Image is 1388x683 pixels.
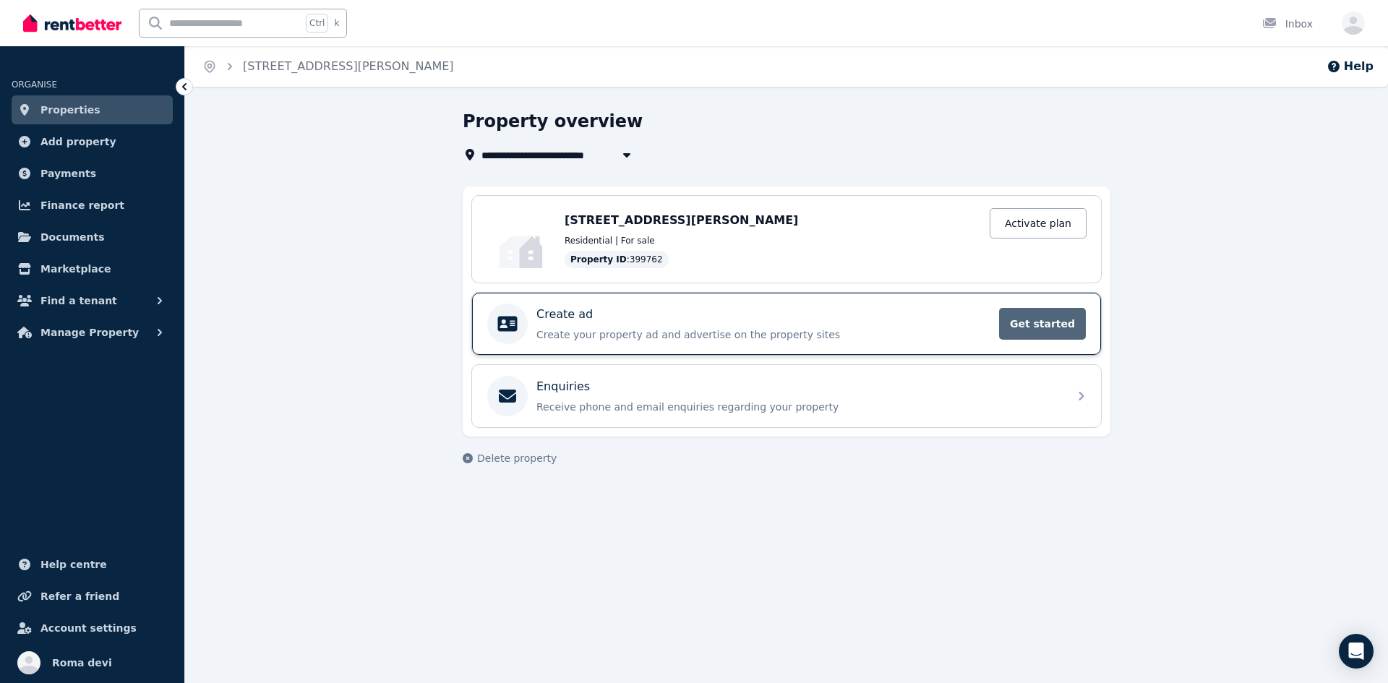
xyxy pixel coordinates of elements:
a: Activate plan [990,208,1087,239]
h1: Property overview [463,110,643,133]
a: Documents [12,223,173,252]
a: [STREET_ADDRESS][PERSON_NAME] [243,59,454,73]
span: Account settings [40,619,137,637]
span: Payments [40,165,96,182]
div: Open Intercom Messenger [1339,634,1374,669]
div: Inbox [1262,17,1313,31]
span: Delete property [477,451,557,465]
span: Add property [40,133,116,150]
span: Marketplace [40,260,111,278]
span: Property ID [570,254,627,265]
button: Delete property [463,451,557,465]
p: Create your property ad and advertise on the property sites [536,327,990,342]
img: RentBetter [23,12,121,34]
span: Roma devi [52,654,112,671]
span: Refer a friend [40,588,119,605]
span: Find a tenant [40,292,117,309]
button: Help [1327,58,1374,75]
p: Create ad [536,306,593,323]
a: Payments [12,159,173,188]
p: Enquiries [536,378,590,395]
span: Documents [40,228,105,246]
a: Create adCreate your property ad and advertise on the property sitesGet started [472,293,1101,355]
a: Account settings [12,614,173,643]
a: Refer a friend [12,582,173,611]
a: Help centre [12,550,173,579]
a: Add property [12,127,173,156]
span: Residential | For sale [565,235,655,246]
span: Properties [40,101,100,119]
span: Get started [999,308,1086,340]
span: k [334,17,339,29]
button: Find a tenant [12,286,173,315]
span: Help centre [40,556,107,573]
span: Manage Property [40,324,139,341]
nav: Breadcrumb [185,46,471,87]
a: Finance report [12,191,173,220]
button: Manage Property [12,318,173,347]
span: [STREET_ADDRESS][PERSON_NAME] [565,213,798,227]
span: Ctrl [306,14,328,33]
p: Receive phone and email enquiries regarding your property [536,400,1060,414]
span: ORGANISE [12,80,57,90]
div: : 399762 [565,251,669,268]
a: Properties [12,95,173,124]
span: Finance report [40,197,124,214]
a: Marketplace [12,254,173,283]
a: EnquiriesReceive phone and email enquiries regarding your property [472,365,1101,427]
